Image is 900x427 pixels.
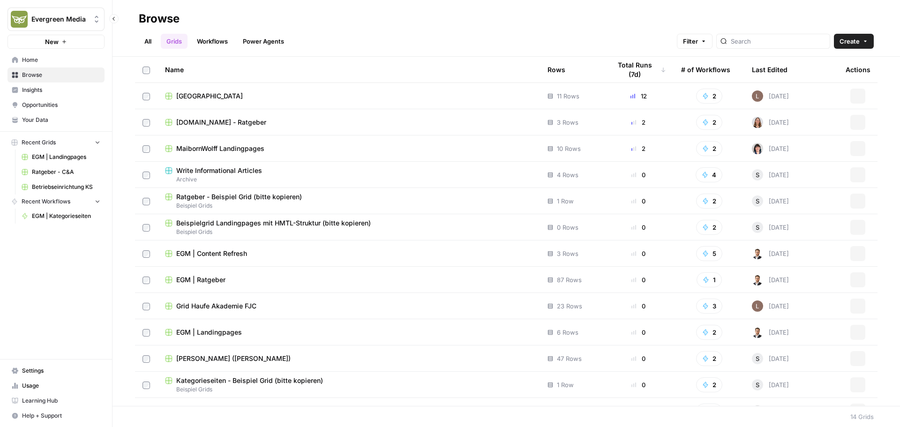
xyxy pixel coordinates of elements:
div: Total Runs (7d) [611,57,666,82]
a: Home [7,52,105,67]
div: 0 [611,223,666,232]
div: [DATE] [752,143,789,154]
button: Recent Workflows [7,195,105,209]
span: S [756,354,759,363]
button: 1 [697,272,722,287]
button: 2 [696,89,722,104]
img: Evergreen Media Logo [11,11,28,28]
a: Kategorieseiten - Beispiel Grid (bitte kopieren)Beispiel Grids [165,376,532,394]
button: Filter [677,34,712,49]
button: 5 [696,246,722,261]
div: Last Edited [752,57,787,82]
span: Recent Workflows [22,197,70,206]
div: Actions [846,57,870,82]
span: Evergreen Media [31,15,88,24]
span: 1 Row [557,196,574,206]
img: u4v8qurxnuxsl37zofn6sc88snm0 [752,327,763,338]
img: u4v8qurxnuxsl37zofn6sc88snm0 [752,274,763,285]
span: S [756,170,759,180]
span: [DOMAIN_NAME] - Ratgeber [176,118,266,127]
span: Usage [22,382,100,390]
button: Workspace: Evergreen Media [7,7,105,31]
img: dghnp7yvg7rjnhrmvxsuvm8jhj5p [752,117,763,128]
a: Beispielgrid Landingpages mit HMTL-Struktur (bitte kopieren)Beispiel Grids [165,218,532,236]
span: Ratgeber - C&A [32,168,100,176]
a: Write Informational ArticlesArchive [165,166,532,184]
div: [DATE] [752,248,789,259]
a: Insights [7,82,105,97]
button: 3 [696,299,722,314]
span: Beispiel Grids [165,202,532,210]
span: Beispiel Grids [165,228,532,236]
span: 0 Rows [557,223,578,232]
span: Create [840,37,860,46]
a: Grid Haufe Akademie FJC [165,301,532,311]
span: 4 Rows [557,170,578,180]
span: 6 Rows [557,328,578,337]
img: u4v8qurxnuxsl37zofn6sc88snm0 [752,248,763,259]
div: 2 [611,144,666,153]
div: [DATE] [752,117,789,128]
button: Create [834,34,874,49]
div: [DATE] [752,274,789,285]
button: 2 [696,325,722,340]
div: Rows [547,57,565,82]
div: 2 [611,118,666,127]
button: New [7,35,105,49]
span: Learning Hub [22,397,100,405]
div: 0 [611,196,666,206]
a: Usage [7,378,105,393]
span: Settings [22,367,100,375]
span: 10 Rows [557,144,581,153]
span: Recent Grids [22,138,56,147]
button: Help + Support [7,408,105,423]
div: 0 [611,380,666,390]
span: Insights [22,86,100,94]
div: 0 [611,328,666,337]
a: Settings [7,363,105,378]
div: [DATE] [752,405,789,417]
span: EGM | Landingpages [176,328,242,337]
div: [DATE] [752,379,789,390]
div: 0 [611,301,666,311]
a: EGM | Content Refresh [165,249,532,258]
a: Browse [7,67,105,82]
div: 0 [611,275,666,285]
span: Filter [683,37,698,46]
button: 2 [696,351,722,366]
a: MaibornWolff Landingpages [165,144,532,153]
div: # of Workflows [681,57,730,82]
a: [PERSON_NAME] ([PERSON_NAME]) [165,354,532,363]
button: 2 [696,115,722,130]
a: [GEOGRAPHIC_DATA] [165,91,532,101]
a: Ratgeber - C&A [17,165,105,180]
div: Name [165,57,532,82]
div: 12 [611,91,666,101]
span: Beispiel Grids [165,385,532,394]
img: 9ei8zammlfls2gjjhap2otnia9mo [752,405,763,417]
div: [DATE] [752,195,789,207]
a: All [139,34,157,49]
span: [GEOGRAPHIC_DATA] [176,91,243,101]
button: 2 [696,377,722,392]
a: [DOMAIN_NAME] - Ratgeber [165,118,532,127]
span: 23 Rows [557,301,582,311]
div: [DATE] [752,169,789,180]
span: Help + Support [22,412,100,420]
span: 47 Rows [557,354,582,363]
span: MaibornWolff Landingpages [176,144,264,153]
div: [DATE] [752,222,789,233]
span: Ratgeber - Beispiel Grid (bitte kopieren) [176,192,302,202]
button: Recent Grids [7,135,105,150]
span: S [756,223,759,232]
button: 2 [696,141,722,156]
span: 3 Rows [557,249,578,258]
div: 0 [611,354,666,363]
a: Learning Hub [7,393,105,408]
span: EGM | Kategorieseiten [32,212,100,220]
a: EGM | Landingpages [165,328,532,337]
span: EGM | Ratgeber [176,275,225,285]
img: tyv1vc9ano6w0k60afnfux898g5f [752,143,763,154]
button: 2 [696,404,722,419]
div: [DATE] [752,327,789,338]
